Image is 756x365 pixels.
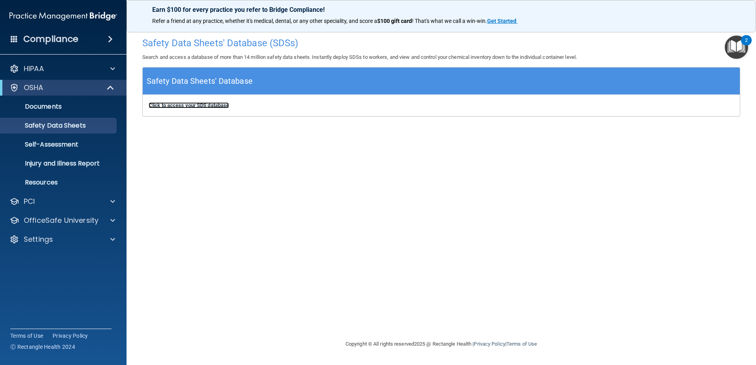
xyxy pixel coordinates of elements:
a: PCI [9,197,115,206]
p: OSHA [24,83,43,92]
a: Settings [9,235,115,244]
strong: $100 gift card [377,18,412,24]
a: Privacy Policy [474,341,505,347]
p: HIPAA [24,64,44,73]
a: Get Started [487,18,518,24]
p: Documents [5,103,113,111]
span: ! That's what we call a win-win. [412,18,487,24]
h5: Safety Data Sheets' Database [147,74,253,88]
p: Injury and Illness Report [5,160,113,167]
a: HIPAA [9,64,115,73]
img: PMB logo [9,8,117,24]
a: Click to access your SDS database [149,102,229,108]
p: Earn $100 for every practice you refer to Bridge Compliance! [152,6,730,13]
a: OfficeSafe University [9,216,115,225]
strong: Get Started [487,18,516,24]
p: PCI [24,197,35,206]
a: Terms of Use [507,341,537,347]
button: Open Resource Center, 2 new notifications [725,36,748,59]
span: Ⓒ Rectangle Health 2024 [10,343,75,351]
span: Refer a friend at any practice, whether it's medical, dental, or any other speciality, and score a [152,18,377,24]
div: 2 [745,40,748,51]
p: Resources [5,179,113,186]
p: OfficeSafe University [24,216,98,225]
a: OSHA [9,83,115,92]
div: Copyright © All rights reserved 2025 @ Rectangle Health | | [297,331,586,357]
p: Settings [24,235,53,244]
p: Safety Data Sheets [5,122,113,130]
p: Search and access a database of more than 14 million safety data sheets. Instantly deploy SDSs to... [142,53,740,62]
p: Self-Assessment [5,141,113,149]
a: Terms of Use [10,332,43,340]
h4: Compliance [23,34,78,45]
a: Privacy Policy [53,332,88,340]
h4: Safety Data Sheets' Database (SDSs) [142,38,740,48]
